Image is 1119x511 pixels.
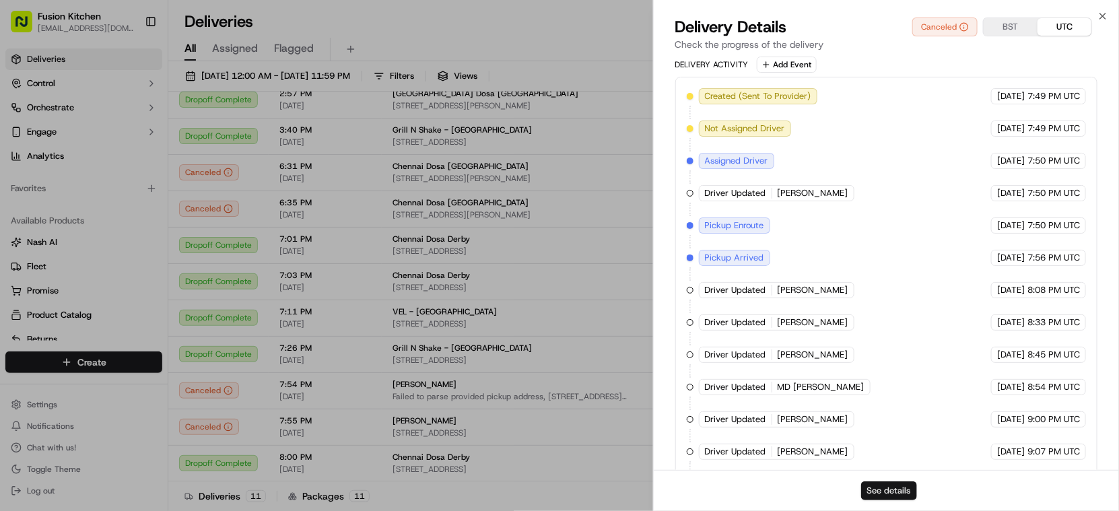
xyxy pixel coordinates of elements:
[997,316,1025,329] span: [DATE]
[28,129,53,153] img: 1732323095091-59ea418b-cfe3-43c8-9ae0-d0d06d6fd42c
[778,349,848,361] span: [PERSON_NAME]
[13,196,35,217] img: Dianne Alexi Soriano
[35,87,242,101] input: Got a question? Start typing here...
[675,38,1098,51] p: Check the progress of the delivery
[997,219,1025,232] span: [DATE]
[127,301,216,314] span: API Documentation
[984,18,1038,36] button: BST
[52,245,79,256] span: [DATE]
[134,334,163,344] span: Pylon
[861,481,917,500] button: See details
[1027,446,1080,458] span: 9:07 PM UTC
[705,316,766,329] span: Driver Updated
[705,381,766,393] span: Driver Updated
[189,209,216,219] span: [DATE]
[997,187,1025,199] span: [DATE]
[1027,90,1080,102] span: 7:49 PM UTC
[27,209,38,220] img: 1736555255976-a54dd68f-1ca7-489b-9aae-adbdc363a1c4
[997,155,1025,167] span: [DATE]
[997,446,1025,458] span: [DATE]
[44,245,49,256] span: •
[61,129,221,142] div: Start new chat
[997,123,1025,135] span: [DATE]
[42,209,178,219] span: [PERSON_NAME] [PERSON_NAME]
[108,296,222,320] a: 💻API Documentation
[705,252,764,264] span: Pickup Arrived
[778,446,848,458] span: [PERSON_NAME]
[705,349,766,361] span: Driver Updated
[705,413,766,425] span: Driver Updated
[997,284,1025,296] span: [DATE]
[1038,18,1091,36] button: UTC
[778,284,848,296] span: [PERSON_NAME]
[95,333,163,344] a: Powered byPylon
[13,175,90,186] div: Past conversations
[1027,413,1080,425] span: 9:00 PM UTC
[997,413,1025,425] span: [DATE]
[181,209,186,219] span: •
[8,296,108,320] a: 📗Knowledge Base
[13,54,245,75] p: Welcome 👋
[705,90,811,102] span: Created (Sent To Provider)
[778,187,848,199] span: [PERSON_NAME]
[13,129,38,153] img: 1736555255976-a54dd68f-1ca7-489b-9aae-adbdc363a1c4
[675,59,749,70] div: Delivery Activity
[13,13,40,40] img: Nash
[1027,252,1080,264] span: 7:56 PM UTC
[705,446,766,458] span: Driver Updated
[997,252,1025,264] span: [DATE]
[997,90,1025,102] span: [DATE]
[705,284,766,296] span: Driver Updated
[1027,316,1080,329] span: 8:33 PM UTC
[912,18,978,36] button: Canceled
[675,16,787,38] span: Delivery Details
[209,172,245,189] button: See all
[1027,349,1080,361] span: 8:45 PM UTC
[13,302,24,313] div: 📗
[27,301,103,314] span: Knowledge Base
[1027,381,1080,393] span: 8:54 PM UTC
[1027,284,1080,296] span: 8:08 PM UTC
[997,349,1025,361] span: [DATE]
[778,413,848,425] span: [PERSON_NAME]
[1027,219,1080,232] span: 7:50 PM UTC
[778,316,848,329] span: [PERSON_NAME]
[1027,123,1080,135] span: 7:49 PM UTC
[1027,187,1080,199] span: 7:50 PM UTC
[997,381,1025,393] span: [DATE]
[705,187,766,199] span: Driver Updated
[61,142,185,153] div: We're available if you need us!
[705,155,768,167] span: Assigned Driver
[1027,155,1080,167] span: 7:50 PM UTC
[229,133,245,149] button: Start new chat
[778,381,864,393] span: MD [PERSON_NAME]
[114,302,125,313] div: 💻
[705,219,764,232] span: Pickup Enroute
[757,57,817,73] button: Add Event
[705,123,785,135] span: Not Assigned Driver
